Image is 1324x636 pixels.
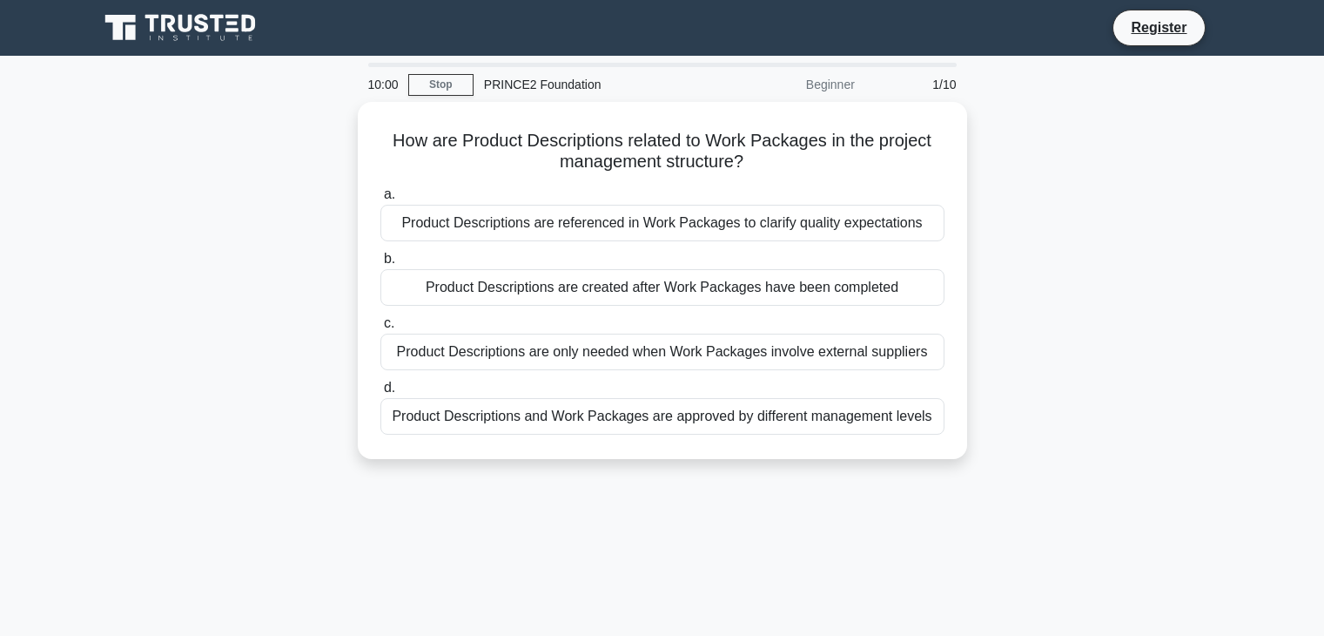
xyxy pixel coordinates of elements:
[713,67,865,102] div: Beginner
[380,205,944,241] div: Product Descriptions are referenced in Work Packages to clarify quality expectations
[408,74,474,96] a: Stop
[384,186,395,201] span: a.
[358,67,408,102] div: 10:00
[380,398,944,435] div: Product Descriptions and Work Packages are approved by different management levels
[1120,17,1197,38] a: Register
[474,67,713,102] div: PRINCE2 Foundation
[380,334,944,370] div: Product Descriptions are only needed when Work Packages involve external suppliers
[384,251,395,266] span: b.
[380,269,944,306] div: Product Descriptions are created after Work Packages have been completed
[384,380,395,395] span: d.
[379,130,946,173] h5: How are Product Descriptions related to Work Packages in the project management structure?
[384,315,394,330] span: c.
[865,67,967,102] div: 1/10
